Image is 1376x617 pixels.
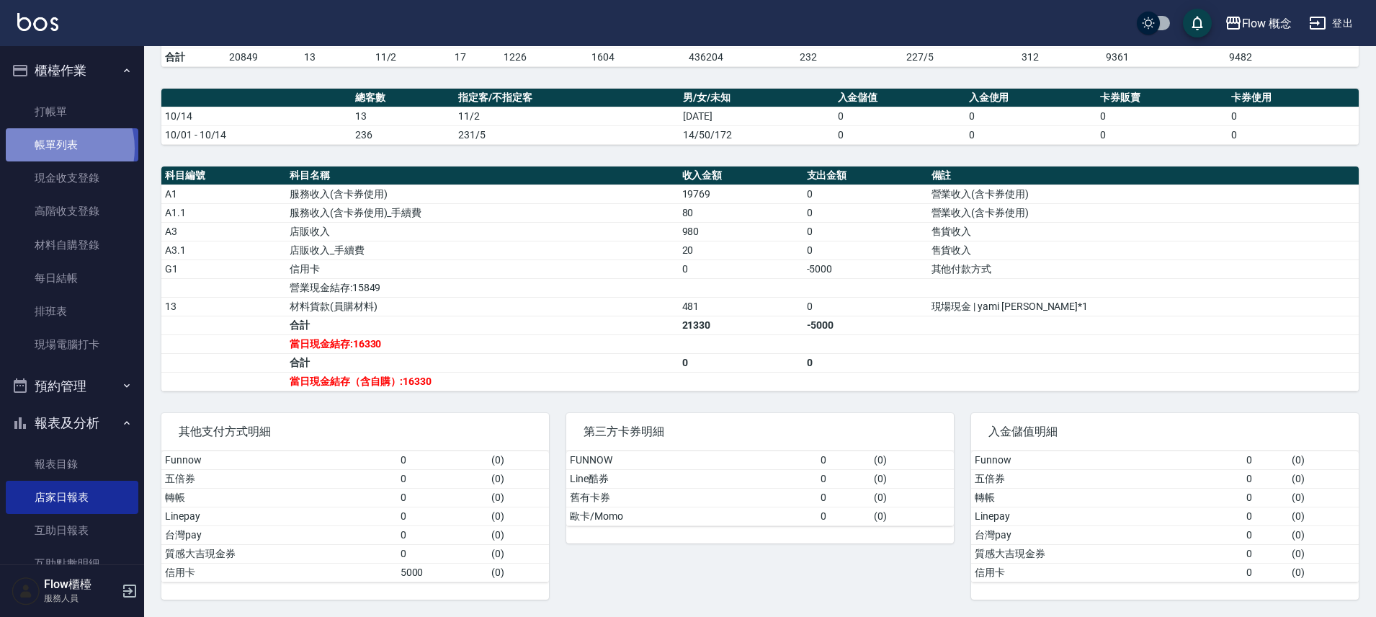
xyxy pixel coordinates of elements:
[803,316,928,334] td: -5000
[971,469,1243,488] td: 五倍券
[455,107,679,125] td: 11/2
[179,425,532,439] span: 其他支付方式明細
[971,451,1359,582] table: a dense table
[286,203,679,222] td: 服務收入(含卡券使用)_手續費
[6,514,138,547] a: 互助日報表
[1225,48,1359,66] td: 9482
[488,469,549,488] td: ( 0 )
[685,48,795,66] td: 436204
[286,334,679,353] td: 當日現金結存:16330
[679,222,803,241] td: 980
[834,125,965,144] td: 0
[803,222,928,241] td: 0
[817,507,871,525] td: 0
[6,547,138,580] a: 互助點數明細
[566,469,817,488] td: Line酷券
[817,488,871,507] td: 0
[566,451,954,526] table: a dense table
[161,544,397,563] td: 質感大吉現金券
[1242,14,1292,32] div: Flow 概念
[1303,10,1359,37] button: 登出
[965,89,1096,107] th: 入金使用
[225,48,300,66] td: 20849
[1288,451,1359,470] td: ( 0 )
[566,451,817,470] td: FUNNOW
[286,353,679,372] td: 合計
[971,544,1243,563] td: 質感大吉現金券
[286,297,679,316] td: 材料貨款(員購材料)
[488,544,549,563] td: ( 0 )
[397,451,488,470] td: 0
[928,259,1359,278] td: 其他付款方式
[500,48,588,66] td: 1226
[455,125,679,144] td: 231/5
[1288,544,1359,563] td: ( 0 )
[1288,469,1359,488] td: ( 0 )
[1096,125,1228,144] td: 0
[397,525,488,544] td: 0
[965,125,1096,144] td: 0
[6,295,138,328] a: 排班表
[161,89,1359,145] table: a dense table
[352,107,455,125] td: 13
[286,185,679,203] td: 服務收入(含卡券使用)
[588,48,685,66] td: 1604
[397,469,488,488] td: 0
[1228,125,1359,144] td: 0
[286,241,679,259] td: 店販收入_手續費
[870,488,954,507] td: ( 0 )
[870,507,954,525] td: ( 0 )
[817,451,871,470] td: 0
[928,203,1359,222] td: 營業收入(含卡券使用)
[803,167,928,185] th: 支出金額
[679,125,834,144] td: 14/50/172
[286,372,679,391] td: 當日現金結存（含自購）:16330
[161,48,225,66] td: 合計
[803,353,928,372] td: 0
[971,507,1243,525] td: Linepay
[566,488,817,507] td: 舊有卡券
[928,167,1359,185] th: 備註
[44,592,117,605] p: 服務人員
[928,222,1359,241] td: 售貨收入
[679,297,803,316] td: 481
[451,48,500,66] td: 17
[1288,563,1359,582] td: ( 0 )
[161,259,286,278] td: G1
[1102,48,1226,66] td: 9361
[6,228,138,262] a: 材料自購登錄
[928,241,1359,259] td: 售貨收入
[1243,507,1288,525] td: 0
[397,507,488,525] td: 0
[803,241,928,259] td: 0
[679,353,803,372] td: 0
[971,563,1243,582] td: 信用卡
[161,488,397,507] td: 轉帳
[1243,488,1288,507] td: 0
[44,577,117,592] h5: Flow櫃檯
[488,488,549,507] td: ( 0 )
[455,89,679,107] th: 指定客/不指定客
[817,469,871,488] td: 0
[1228,89,1359,107] th: 卡券使用
[1228,107,1359,125] td: 0
[286,222,679,241] td: 店販收入
[161,222,286,241] td: A3
[1183,9,1212,37] button: save
[1243,525,1288,544] td: 0
[566,507,817,525] td: 歐卡/Momo
[6,328,138,361] a: 現場電腦打卡
[488,451,549,470] td: ( 0 )
[679,203,803,222] td: 80
[971,451,1243,470] td: Funnow
[1096,107,1228,125] td: 0
[679,259,803,278] td: 0
[372,48,452,66] td: 11/2
[928,185,1359,203] td: 營業收入(含卡券使用)
[6,368,138,405] button: 預約管理
[803,203,928,222] td: 0
[397,563,488,582] td: 5000
[286,259,679,278] td: 信用卡
[1288,525,1359,544] td: ( 0 )
[161,297,286,316] td: 13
